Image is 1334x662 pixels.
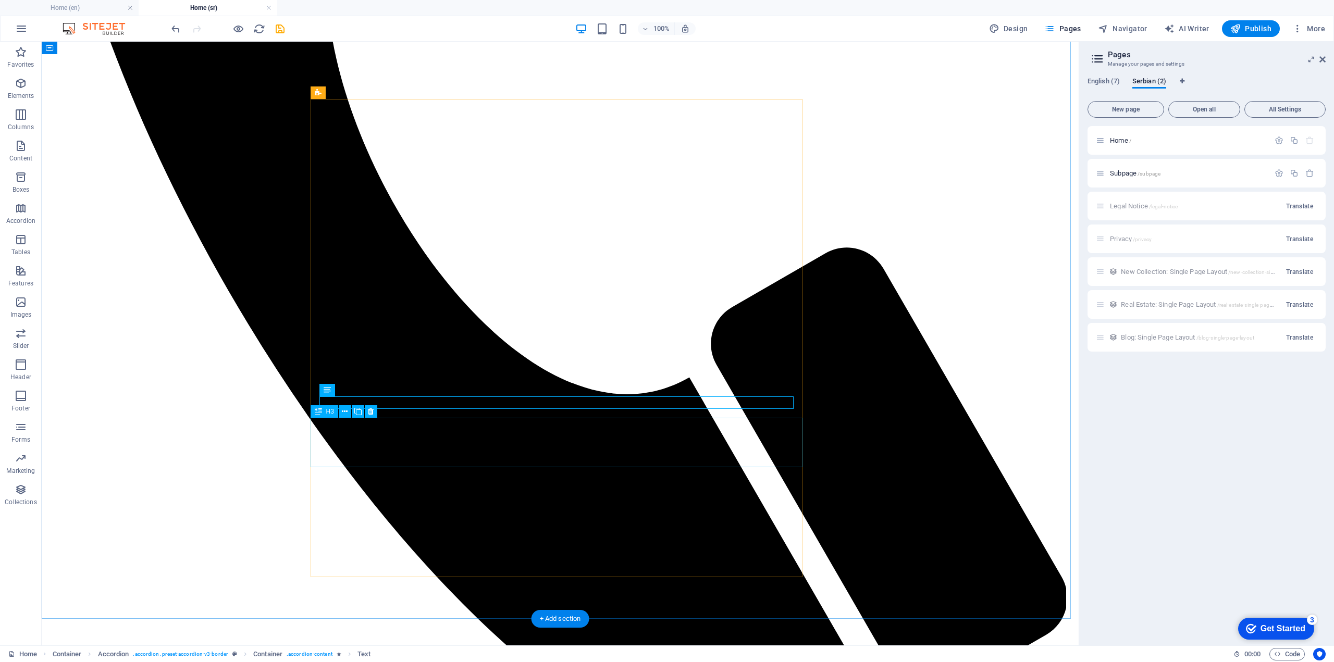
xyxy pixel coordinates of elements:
span: AI Writer [1164,23,1209,34]
p: Footer [11,404,30,413]
button: Translate [1282,198,1317,215]
div: Duplicate [1290,169,1299,178]
h4: Home (sr) [139,2,277,14]
p: Tables [11,248,30,256]
h6: Session time [1233,648,1261,660]
i: Element contains an animation [337,651,341,657]
div: Remove [1305,169,1314,178]
p: Favorites [7,60,34,69]
p: Columns [8,123,34,131]
button: Pages [1040,20,1085,37]
button: reload [253,22,265,35]
span: : [1252,650,1253,658]
button: undo [169,22,182,35]
button: New page [1088,101,1164,118]
span: Click to select. Double-click to edit [53,648,82,660]
span: Pages [1044,23,1081,34]
span: Publish [1230,23,1271,34]
span: Serbian (2) [1132,75,1166,90]
i: This element is a customizable preset [232,651,237,657]
span: New page [1092,106,1159,113]
i: On resize automatically adjust zoom level to fit chosen device. [681,24,690,33]
button: Publish [1222,20,1280,37]
span: / [1129,138,1131,144]
p: Slider [13,342,29,350]
img: Editor Logo [60,22,138,35]
button: Translate [1282,231,1317,247]
button: More [1288,20,1329,37]
h6: 100% [653,22,670,35]
div: + Add section [532,610,589,628]
button: Click here to leave preview mode and continue editing [232,22,244,35]
p: Marketing [6,467,35,475]
span: Click to select. Double-click to edit [357,648,370,660]
nav: breadcrumb [53,648,371,660]
h3: Manage your pages and settings [1108,59,1305,69]
button: Translate [1282,329,1317,346]
i: Save (Ctrl+S) [274,23,286,35]
p: Images [10,310,32,319]
h2: Pages [1108,50,1326,59]
span: More [1292,23,1325,34]
span: Open all [1173,106,1236,113]
p: Boxes [13,185,30,194]
div: Settings [1275,169,1283,178]
button: Code [1269,648,1305,660]
button: Usercentrics [1313,648,1326,660]
span: /subpage [1138,171,1160,177]
span: Translate [1286,235,1313,243]
p: Accordion [6,217,35,225]
span: Translate [1286,333,1313,342]
button: Open all [1168,101,1240,118]
span: Click to select. Double-click to edit [253,648,282,660]
button: Design [985,20,1032,37]
i: Reload page [253,23,265,35]
div: Get Started 3 items remaining, 40% complete [8,5,84,27]
span: Home [1110,136,1131,144]
span: All Settings [1249,106,1321,113]
span: Code [1274,648,1300,660]
span: 00 00 [1244,648,1261,660]
span: H3 [326,408,334,415]
button: Translate [1282,296,1317,313]
div: Subpage/subpage [1107,170,1269,177]
div: Get Started [31,11,76,21]
span: . accordion-content [287,648,332,660]
span: Click to select. Double-click to edit [98,648,129,660]
p: Forms [11,435,30,444]
span: Translate [1286,268,1313,276]
div: The startpage cannot be deleted [1305,136,1314,145]
div: Settings [1275,136,1283,145]
button: save [274,22,286,35]
span: Click to open page [1110,169,1160,177]
span: Design [989,23,1028,34]
button: All Settings [1244,101,1326,118]
button: 100% [638,22,675,35]
div: Home/ [1107,137,1269,144]
p: Elements [8,92,34,100]
a: Click to cancel selection. Double-click to open Pages [8,648,37,660]
p: Header [10,373,31,381]
span: . accordion .preset-accordion-v3-border [133,648,228,660]
button: Navigator [1094,20,1152,37]
span: Translate [1286,301,1313,309]
button: Translate [1282,264,1317,280]
div: Language Tabs [1088,77,1326,97]
p: Features [8,279,33,288]
i: Undo: Change text (Ctrl+Z) [170,23,182,35]
span: Navigator [1098,23,1147,34]
button: AI Writer [1160,20,1214,37]
span: Translate [1286,202,1313,210]
p: Collections [5,498,36,506]
span: English (7) [1088,75,1120,90]
div: 3 [77,2,88,13]
div: Duplicate [1290,136,1299,145]
p: Content [9,154,32,163]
